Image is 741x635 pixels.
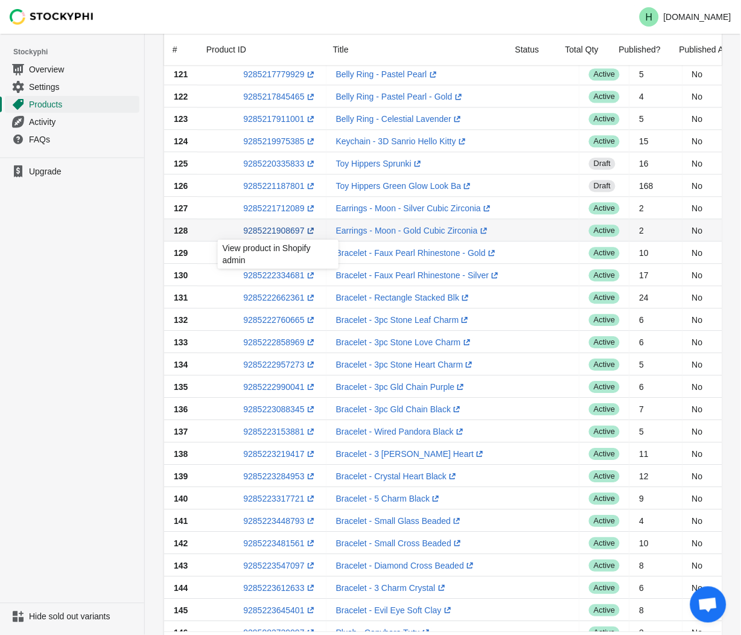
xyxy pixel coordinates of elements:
span: Products [29,98,137,110]
span: Overview [29,63,137,75]
span: 132 [174,315,188,325]
span: 140 [174,494,188,503]
a: Bracelet - 3pc Stone Heart Charm(opens a new window) [336,360,475,369]
td: 4 [629,509,682,532]
span: 129 [174,248,188,258]
span: 139 [174,471,188,481]
span: 125 [174,159,188,168]
a: FAQs [5,130,139,148]
a: 9285223645401(opens a new window) [243,605,316,615]
td: 6 [629,576,682,599]
td: 10 [629,532,682,554]
span: 144 [174,583,188,593]
td: 9 [629,487,682,509]
td: 5 [629,63,682,85]
span: 133 [174,337,188,347]
a: 9285223547097(opens a new window) [243,561,316,570]
span: 134 [174,360,188,369]
span: active [589,247,620,259]
span: 124 [174,136,188,146]
a: 9285223284953(opens a new window) [243,471,316,481]
a: Bracelet - 3pc Gld Chain Black(opens a new window) [336,404,463,414]
a: 9285222662361(opens a new window) [243,293,316,302]
span: 141 [174,516,188,526]
a: 9285223088345(opens a new window) [243,404,316,414]
a: 9285223612633(opens a new window) [243,583,316,593]
td: 24 [629,286,682,308]
a: 9285222760665(opens a new window) [243,315,316,325]
div: Published? [609,34,670,65]
span: active [589,426,620,438]
a: 9285223219417(opens a new window) [243,449,316,459]
span: 122 [174,92,188,101]
td: 10 [629,241,682,264]
a: Bracelet - Small Glass Beaded(opens a new window) [336,516,463,526]
a: Bracelet - 3pc Stone Love Charm(opens a new window) [336,337,473,347]
span: 143 [174,561,188,570]
td: 8 [629,599,682,621]
span: 138 [174,449,188,459]
div: Status [506,34,556,65]
text: H [646,12,653,22]
a: Earrings - Moon - Gold Cubic Zirconia(opens a new window) [336,226,490,235]
a: 9285217845465(opens a new window) [243,92,316,101]
a: 9285220335833(opens a new window) [243,159,316,168]
a: 9285222334681(opens a new window) [243,270,316,280]
a: 9285217779929(opens a new window) [243,69,316,79]
a: Belly Ring - Celestial Lavender(opens a new window) [336,114,463,124]
td: 8 [629,554,682,576]
td: 168 [629,174,682,197]
td: 11 [629,442,682,465]
a: Overview [5,60,139,78]
a: Upgrade [5,163,139,180]
td: 6 [629,331,682,353]
span: active [589,91,620,103]
div: Total Qty [556,34,609,65]
a: Activity [5,113,139,130]
a: Bracelet - 3 [PERSON_NAME] Heart(opens a new window) [336,449,486,459]
div: Title [323,34,506,65]
span: draft [589,158,615,170]
a: Toy Hippers Green Glow Look Ba(opens a new window) [336,181,474,191]
a: Bracelet - Diamond Cross Beaded(opens a new window) [336,561,476,570]
span: 137 [174,427,188,436]
a: Bracelet - Evil Eye Soft Clay(opens a new window) [336,605,454,615]
div: Open chat [690,587,727,623]
span: active [589,560,620,572]
td: 2 [629,197,682,219]
span: draft [589,180,615,192]
a: Keychain - 3D Sanrio Hello Kitty(opens a new window) [336,136,468,146]
div: Product ID [197,34,323,65]
span: Settings [29,81,137,93]
a: Bracelet - Faux Pearl Rhinestone - Silver(opens a new window) [336,270,501,280]
a: Products [5,95,139,113]
td: 2 [629,219,682,241]
td: 5 [629,420,682,442]
span: 127 [174,203,188,213]
span: active [589,292,620,304]
span: active [589,113,620,125]
span: active [589,225,620,237]
a: Toy Hippers Sprunki(opens a new window) [336,159,424,168]
a: Hide sold out variants [5,608,139,625]
span: 126 [174,181,188,191]
span: 135 [174,382,188,392]
a: 9285223153881(opens a new window) [243,427,316,436]
span: active [589,269,620,281]
div: Published At [670,34,737,65]
a: Bracelet - Crystal Heart Black(opens a new window) [336,471,459,481]
span: 131 [174,293,188,302]
span: active [589,314,620,326]
td: 16 [629,152,682,174]
a: Bracelet - Wired Pandora Black(opens a new window) [336,427,466,436]
a: 9285222990041(opens a new window) [243,382,316,392]
a: Bracelet - 3pc Stone Leaf Charm(opens a new window) [336,315,471,325]
a: Belly Ring - Pastel Pearl(opens a new window) [336,69,439,79]
img: Stockyphi [10,9,94,25]
td: 5 [629,107,682,130]
span: 130 [174,270,188,280]
button: Avatar with initials H[DOMAIN_NAME] [635,5,736,29]
span: 142 [174,538,188,548]
a: Bracelet - 5 Charm Black(opens a new window) [336,494,442,503]
span: active [589,403,620,415]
